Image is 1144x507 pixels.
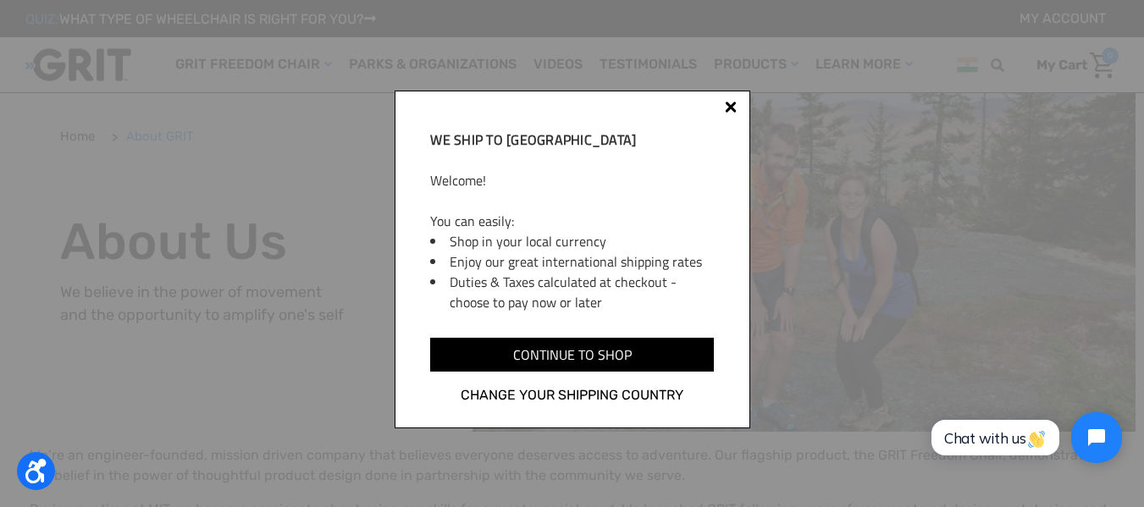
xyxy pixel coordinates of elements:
[450,251,713,272] li: Enjoy our great international shipping rates
[450,231,713,251] li: Shop in your local currency
[430,338,713,372] input: Continue to shop
[430,170,713,190] p: Welcome!
[229,69,321,85] span: Phone Number
[913,398,1136,477] iframe: Tidio Chat
[450,272,713,312] li: Duties & Taxes calculated at checkout - choose to pay now or later
[430,211,713,231] p: You can easily:
[430,130,713,150] h2: We ship to [GEOGRAPHIC_DATA]
[430,384,713,406] a: Change your shipping country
